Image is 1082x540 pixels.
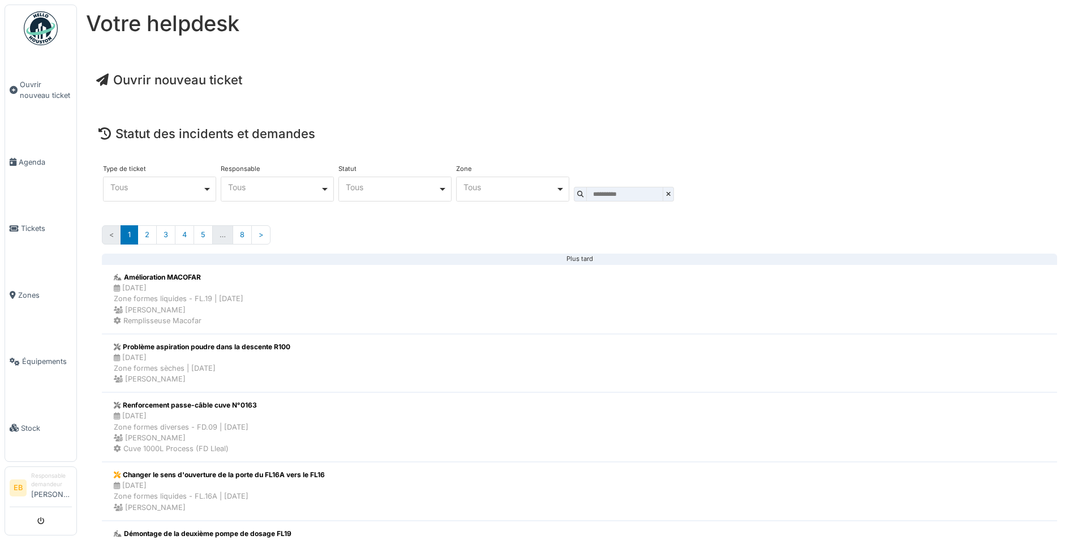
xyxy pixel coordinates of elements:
a: EB Responsable demandeur[PERSON_NAME] [10,472,72,507]
label: Zone [456,166,472,172]
li: EB [10,479,27,496]
div: [DATE] Zone formes sèches | [DATE] [PERSON_NAME] [114,352,290,385]
a: Stock [5,395,76,461]
div: Tous [110,184,203,190]
a: Agenda [5,129,76,195]
div: Tous [346,184,438,190]
a: Suivant [251,225,270,244]
div: Cuve 1000L Process (FD Lleal) [114,443,257,454]
div: Problème aspiration poudre dans la descente R100 [114,342,290,352]
label: Type de ticket [103,166,146,172]
a: Ouvrir nouveau ticket [96,72,242,87]
span: Zones [18,290,72,301]
label: Responsable [221,166,260,172]
div: Tous [463,184,556,190]
a: Ouvrir nouveau ticket [5,52,76,129]
a: 3 [156,225,175,244]
a: Changer le sens d'ouverture de la porte du FL16A vers le FL16 [DATE]Zone formes liquides - FL.16A... [102,462,1057,521]
div: Changer le sens d'ouverture de la porte du FL16A vers le FL16 [114,470,325,480]
nav: Pages [102,225,1057,253]
div: [DATE] Zone formes liquides - FL.16A | [DATE] [PERSON_NAME] [114,480,325,513]
h4: Statut des incidents et demandes [98,126,1060,141]
a: Équipements [5,328,76,395]
div: [DATE] Zone formes diverses - FD.09 | [DATE] [PERSON_NAME] [114,410,257,443]
div: Amélioration MACOFAR [114,272,243,282]
span: Tickets [21,223,72,234]
div: Plus tard [111,259,1048,260]
span: Stock [21,423,72,434]
div: Démontage de la deuxième pompe de dosage FL19 [114,529,291,539]
a: Zones [5,262,76,328]
a: 1 [121,225,138,244]
a: Renforcement passe-câble cuve N°0163 [DATE]Zone formes diverses - FD.09 | [DATE] [PERSON_NAME] Cu... [102,392,1057,462]
div: Renforcement passe-câble cuve N°0163 [114,400,257,410]
label: Statut [338,166,357,172]
a: 4 [175,225,194,244]
div: [DATE] Zone formes liquides - FL.19 | [DATE] [PERSON_NAME] [114,282,243,315]
a: Tickets [5,195,76,262]
a: 5 [194,225,213,244]
a: Amélioration MACOFAR [DATE]Zone formes liquides - FL.19 | [DATE] [PERSON_NAME] Remplisseuse Macofar [102,264,1057,334]
div: Remplisseuse Macofar [114,315,243,326]
div: Tous [228,184,320,190]
img: Badge_color-CXgf-gQk.svg [24,11,58,45]
span: Ouvrir nouveau ticket [20,79,72,101]
a: 8 [233,225,252,244]
a: 2 [138,225,157,244]
li: [PERSON_NAME] [31,472,72,504]
a: Problème aspiration poudre dans la descente R100 [DATE]Zone formes sèches | [DATE] [PERSON_NAME] [102,334,1057,393]
span: Équipements [22,356,72,367]
div: Responsable demandeur [31,472,72,489]
span: Agenda [19,157,72,168]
